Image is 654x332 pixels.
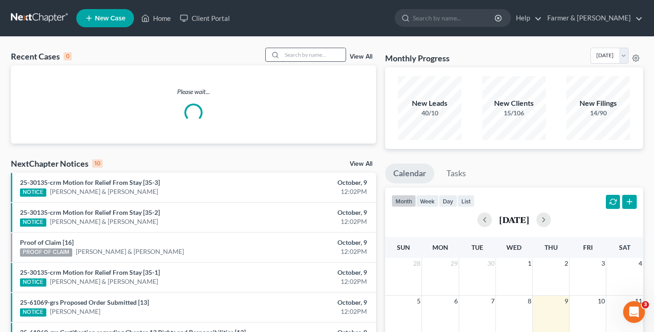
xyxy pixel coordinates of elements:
a: [PERSON_NAME] & [PERSON_NAME] [50,217,158,226]
div: October, 9 [257,268,367,277]
span: 30 [486,258,495,269]
div: New Clients [482,98,546,109]
a: Client Portal [175,10,234,26]
a: [PERSON_NAME] [50,307,100,316]
a: 25-30135-crm Motion for Relief From Stay [35-1] [20,268,160,276]
a: 25-30135-crm Motion for Relief From Stay [35-2] [20,208,160,216]
a: [PERSON_NAME] & [PERSON_NAME] [76,247,184,256]
span: 3 [600,258,606,269]
div: October, 9 [257,238,367,247]
span: 11 [634,296,643,307]
span: 29 [450,258,459,269]
a: Home [137,10,175,26]
a: [PERSON_NAME] & [PERSON_NAME] [50,187,158,196]
div: NOTICE [20,218,46,227]
div: 12:02PM [257,217,367,226]
a: View All [350,161,372,167]
div: 12:02PM [257,187,367,196]
a: Farmer & [PERSON_NAME] [543,10,643,26]
p: Please wait... [11,87,376,96]
input: Search by name... [413,10,496,26]
div: NOTICE [20,278,46,287]
span: 7 [490,296,495,307]
button: week [416,195,439,207]
button: list [457,195,475,207]
div: PROOF OF CLAIM [20,248,72,257]
input: Search by name... [282,48,346,61]
div: 12:02PM [257,247,367,256]
span: Thu [545,243,558,251]
div: NextChapter Notices [11,158,103,169]
div: 14/90 [566,109,630,118]
a: Help [511,10,542,26]
div: 12:02PM [257,277,367,286]
span: Fri [583,243,593,251]
a: View All [350,54,372,60]
iframe: Intercom live chat [623,301,645,323]
a: Proof of Claim [16] [20,238,74,246]
div: New Leads [398,98,461,109]
span: 5 [416,296,421,307]
a: Tasks [438,164,474,183]
div: October, 9 [257,178,367,187]
div: 10 [92,159,103,168]
span: Sun [397,243,410,251]
div: Recent Cases [11,51,72,62]
div: October, 9 [257,298,367,307]
span: 6 [453,296,459,307]
div: 15/106 [482,109,546,118]
div: New Filings [566,98,630,109]
h3: Monthly Progress [385,53,450,64]
span: 28 [412,258,421,269]
span: Tue [471,243,483,251]
a: 25-61069-grs Proposed Order Submitted [13] [20,298,149,306]
span: 3 [642,301,649,308]
div: 0 [64,52,72,60]
span: Mon [432,243,448,251]
div: 40/10 [398,109,461,118]
a: Calendar [385,164,434,183]
div: NOTICE [20,308,46,317]
a: 25-30135-crm Motion for Relief From Stay [35-3] [20,178,160,186]
span: 1 [527,258,532,269]
span: 2 [564,258,569,269]
a: [PERSON_NAME] & [PERSON_NAME] [50,277,158,286]
span: 4 [638,258,643,269]
span: Sat [619,243,630,251]
button: day [439,195,457,207]
div: NOTICE [20,188,46,197]
button: month [391,195,416,207]
div: October, 9 [257,208,367,217]
span: 9 [564,296,569,307]
h2: [DATE] [499,215,529,224]
span: 10 [597,296,606,307]
span: 8 [527,296,532,307]
span: New Case [95,15,125,22]
div: 12:02PM [257,307,367,316]
span: Wed [506,243,521,251]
